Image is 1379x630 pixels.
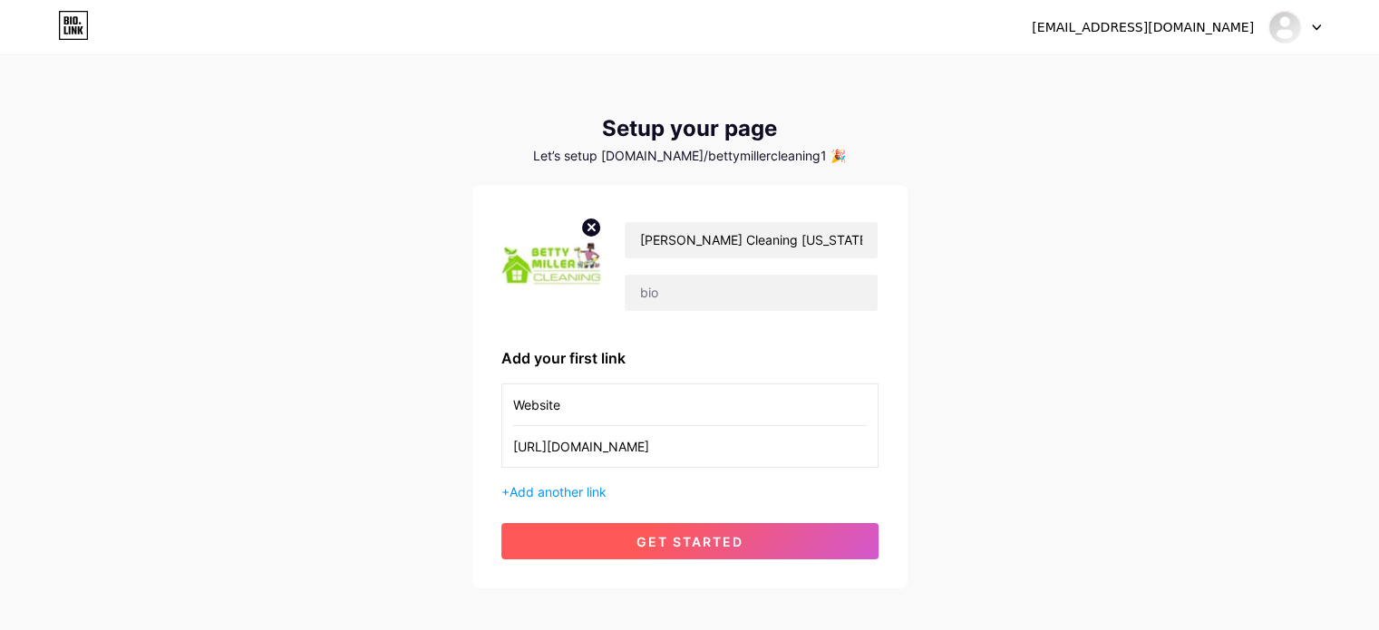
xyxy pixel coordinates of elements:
[472,149,908,163] div: Let’s setup [DOMAIN_NAME]/bettymillercleaning1 🎉
[625,222,877,258] input: Your name
[625,275,877,311] input: bio
[1032,18,1254,37] div: [EMAIL_ADDRESS][DOMAIN_NAME]
[501,482,879,501] div: +
[510,484,607,499] span: Add another link
[513,384,867,425] input: Link name (My Instagram)
[636,534,743,549] span: get started
[1267,10,1302,44] img: bettymillercleaning1
[472,116,908,141] div: Setup your page
[501,214,603,318] img: profile pic
[501,523,879,559] button: get started
[513,426,867,467] input: URL (https://instagram.com/yourname)
[501,347,879,369] div: Add your first link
